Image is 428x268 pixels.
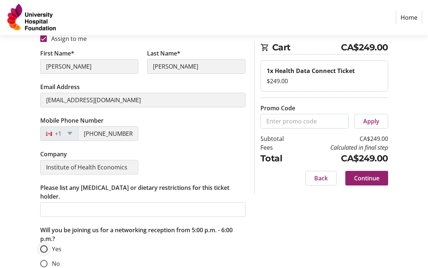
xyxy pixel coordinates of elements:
[6,3,58,32] img: University Hospital Foundation's Logo
[267,77,382,85] div: $249.00
[260,143,297,152] td: Fees
[260,104,295,112] label: Promo Code
[297,134,388,143] td: CA$249.00
[78,126,139,141] input: (506) 234-5678
[147,49,180,58] label: Last Name*
[341,41,388,54] span: CA$249.00
[40,183,245,201] label: Please list any [MEDICAL_DATA] or dietary restrictions for this ticket holder.
[396,11,422,24] a: Home
[260,152,297,165] td: Total
[363,117,379,126] span: Apply
[314,174,328,183] span: Back
[40,49,74,58] label: First Name*
[40,116,104,125] label: Mobile Phone Number
[260,114,349,129] input: Enter promo code
[345,171,388,185] button: Continue
[354,174,379,183] span: Continue
[305,171,337,185] button: Back
[297,152,388,165] td: CA$249.00
[52,260,60,268] span: No
[260,134,297,143] td: Subtotal
[47,34,87,43] label: Assign to me
[267,67,355,75] strong: 1x Health Data Connect Ticket
[297,143,388,152] td: Calculated in final step
[40,226,245,243] p: Will you be joining us for a networking reception from 5:00 p.m. - 6:00 p.m.?
[40,83,80,91] label: Email Address
[354,114,388,129] button: Apply
[40,150,67,158] label: Company
[52,245,61,253] span: Yes
[272,41,341,54] span: Cart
